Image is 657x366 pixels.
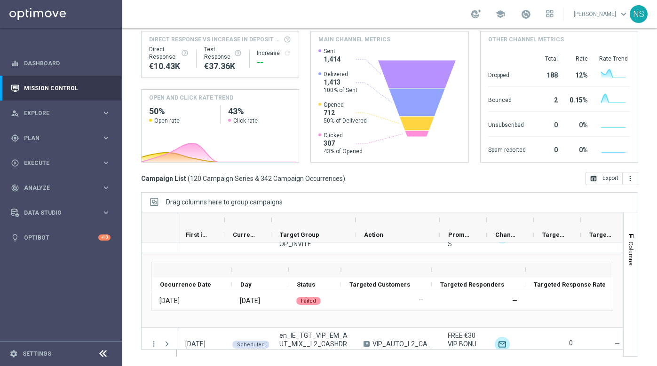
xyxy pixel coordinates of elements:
[240,296,260,305] div: Tuesday
[24,225,98,250] a: Optibot
[10,159,111,167] button: play_circle_outline Execute keyboard_arrow_right
[228,106,292,117] h2: 43%
[11,109,102,117] div: Explore
[233,117,258,125] span: Click rate
[159,296,180,305] div: 02 Sep 2025
[533,117,558,132] div: 0
[10,134,111,142] button: gps_fixed Plan keyboard_arrow_right
[10,184,111,192] button: track_changes Analyze keyboard_arrow_right
[149,61,189,72] div: €10,427
[586,174,638,182] multiple-options-button: Export to CSV
[240,281,252,288] span: Day
[11,134,102,142] div: Plan
[440,281,504,288] span: Targeted Responders
[24,110,102,116] span: Explore
[573,7,630,21] a: [PERSON_NAME]keyboard_arrow_down
[24,160,102,166] span: Execute
[185,340,206,348] div: 02 Sep 2025, Tuesday
[615,340,620,348] span: —
[11,225,111,250] div: Optibot
[364,231,383,238] span: Action
[237,342,265,348] span: Scheduled
[565,92,588,107] div: 0.15%
[11,76,111,101] div: Mission Control
[10,209,111,217] button: Data Studio keyboard_arrow_right
[11,209,102,217] div: Data Studio
[488,117,526,132] div: Unsubscribed
[257,49,291,57] div: Increase
[324,78,357,86] span: 1,413
[9,350,18,358] i: settings
[626,175,634,182] i: more_vert
[534,281,606,288] span: Targeted Response Rate
[565,141,588,156] div: 0%
[372,340,432,348] span: VIP_AUTO_L2_CASHDROP_INVITE
[10,85,111,92] div: Mission Control
[257,57,291,68] div: --
[11,59,19,68] i: equalizer
[10,60,111,67] button: equalizer Dashboard
[349,281,410,288] span: Targeted Customers
[10,234,111,241] button: lightbulb Optibot +10
[24,51,111,76] a: Dashboard
[495,9,506,19] span: school
[160,281,211,288] span: Occurrence Date
[11,159,19,167] i: play_circle_outline
[102,133,111,142] i: keyboard_arrow_right
[296,296,321,305] colored-tag: Failed
[324,132,363,139] span: Clicked
[98,234,111,241] div: +10
[11,184,19,192] i: track_changes
[488,92,526,107] div: Bounced
[190,174,343,183] span: 120 Campaign Series & 342 Campaign Occurrences
[364,341,370,347] span: A
[542,231,565,238] span: Targeted Customers
[448,331,479,357] span: FREE €30 VIP BONUS
[488,141,526,156] div: Spam reported
[24,210,102,216] span: Data Studio
[102,183,111,192] i: keyboard_arrow_right
[565,55,588,62] div: Rate
[448,231,471,238] span: Promotions
[589,231,612,238] span: Targeted Response Rate
[150,340,158,348] button: more_vert
[512,296,517,305] div: —
[166,198,283,206] div: Row Groups
[599,55,630,62] div: Rate Trend
[324,109,367,117] span: 712
[565,67,588,82] div: 12%
[24,135,102,141] span: Plan
[618,9,629,19] span: keyboard_arrow_down
[11,51,111,76] div: Dashboard
[586,172,623,185] button: open_in_browser Export
[569,339,573,347] label: 0
[324,139,363,148] span: 307
[204,46,242,61] div: Test Response
[149,35,281,44] span: Direct Response VS Increase In Deposit Amount
[149,106,213,117] h2: 50%
[186,231,208,238] span: First in Range
[488,67,526,82] div: Dropped
[279,331,348,357] span: en_IE_TGT_VIP_EM_AUT_MIX__L2_CASHDROP_INVITE
[204,61,242,72] div: €37,358
[102,158,111,167] i: keyboard_arrow_right
[301,298,316,304] span: Failed
[495,231,518,238] span: Channel
[533,55,558,62] div: Total
[630,5,648,23] div: NS
[495,337,510,352] img: Optimail
[284,49,291,57] i: refresh
[11,134,19,142] i: gps_fixed
[533,141,558,156] div: 0
[324,47,340,55] span: Sent
[166,198,283,206] span: Drag columns here to group campaigns
[533,67,558,82] div: 188
[324,117,367,125] span: 50% of Delivered
[324,86,357,94] span: 100% of Sent
[11,234,19,242] i: lightbulb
